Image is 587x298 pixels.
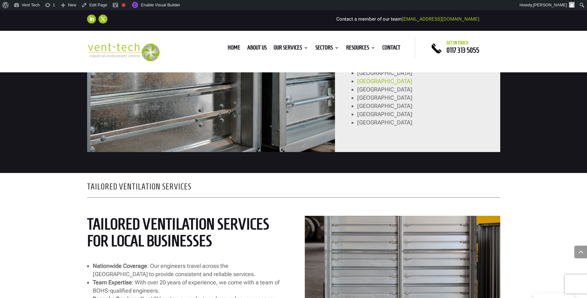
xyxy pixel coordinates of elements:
[122,3,126,7] div: Focus keyphrase not set
[382,45,400,52] a: Contact
[87,182,500,194] h2: Tailored Ventilation Services
[274,45,308,52] a: Our Services
[447,40,468,45] span: Get in touch
[357,103,412,109] span: [GEOGRAPHIC_DATA]
[336,16,479,22] span: Contact a member of our team
[357,78,412,84] a: [GEOGRAPHIC_DATA]
[93,279,132,286] b: Team Expertise
[93,262,256,277] span: : Our engineers travel across the [GEOGRAPHIC_DATA] to provide consistent and reliable services.
[87,43,160,62] img: 2023-09-27T08_35_16.549ZVENT-TECH---Clear-background
[228,45,240,52] a: Home
[93,279,279,294] span: : With over 20 years of experience, we come with a team of BOHS-qualified engineers.
[87,15,96,23] a: Follow on LinkedIn
[346,45,375,52] a: Resources
[447,46,479,54] a: 0117 313 5055
[315,45,339,52] a: Sectors
[402,16,479,22] a: [EMAIL_ADDRESS][DOMAIN_NAME]
[533,3,567,7] span: [PERSON_NAME]
[87,215,269,249] b: Tailored Ventilation Services for Local Businesses
[357,111,412,117] span: [GEOGRAPHIC_DATA]
[357,70,412,76] span: [GEOGRAPHIC_DATA]
[247,45,267,52] a: About us
[93,262,147,269] b: Nationwide Coverage
[357,119,412,126] span: [GEOGRAPHIC_DATA]
[357,94,412,101] span: [GEOGRAPHIC_DATA]
[357,86,412,93] span: [GEOGRAPHIC_DATA]
[99,15,107,23] a: Follow on X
